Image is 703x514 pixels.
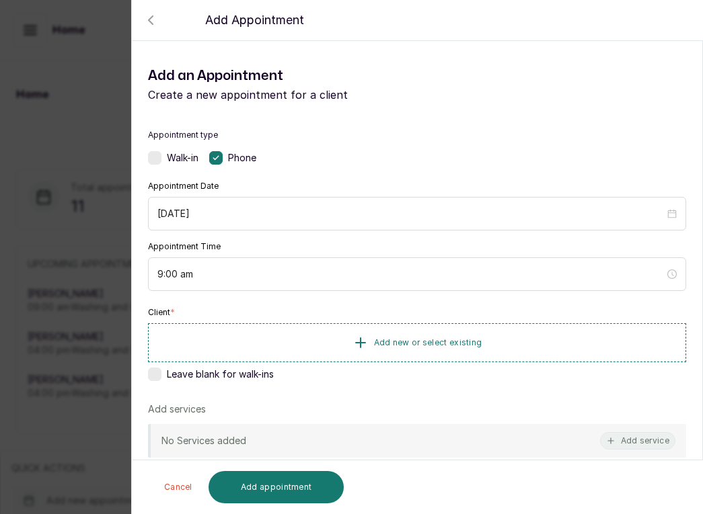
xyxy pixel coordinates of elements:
[167,368,274,381] span: Leave blank for walk-ins
[209,471,344,503] button: Add appointment
[157,267,665,282] input: Select time
[228,151,256,165] span: Phone
[148,130,686,140] label: Appointment type
[148,87,686,103] p: Create a new appointment for a client
[148,402,206,416] p: Add services
[148,181,219,191] label: Appointment Date
[374,337,482,348] span: Add new or select existing
[153,471,203,503] button: Cancel
[148,307,175,318] label: Client
[157,206,665,221] input: Select date
[167,151,198,165] span: Walk-in
[148,323,686,362] button: Add new or select existing
[205,11,304,30] p: Add Appointment
[161,434,246,447] p: No Services added
[148,241,221,252] label: Appointment Time
[600,432,675,449] button: Add service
